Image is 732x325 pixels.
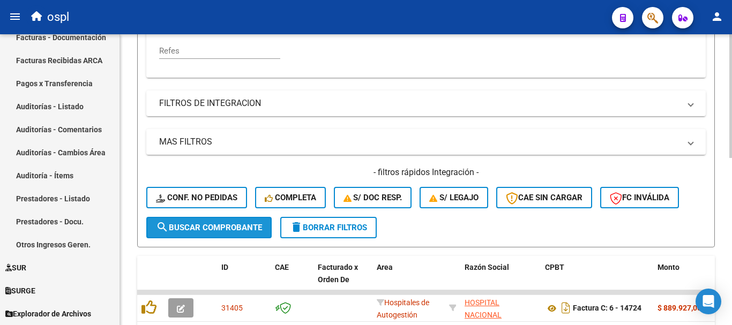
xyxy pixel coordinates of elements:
[420,187,488,208] button: S/ legajo
[600,187,679,208] button: FC Inválida
[545,263,564,271] span: CPBT
[146,167,706,178] h4: - filtros rápidos Integración -
[265,193,316,202] span: Completa
[377,298,429,319] span: Hospitales de Autogestión
[271,256,313,303] datatable-header-cell: CAE
[221,263,228,271] span: ID
[146,187,247,208] button: Conf. no pedidas
[696,289,721,314] div: Open Intercom Messenger
[465,263,509,271] span: Razón Social
[711,10,723,23] mat-icon: person
[343,193,402,202] span: S/ Doc Resp.
[658,304,701,312] strong: $ 889.927,00
[47,5,69,29] span: ospl
[541,256,653,303] datatable-header-cell: CPBT
[372,256,445,303] datatable-header-cell: Area
[290,221,303,233] mat-icon: delete
[465,297,536,319] div: 30635976809
[275,263,289,271] span: CAE
[290,223,367,232] span: Borrar Filtros
[146,217,272,238] button: Buscar Comprobante
[658,263,679,271] span: Monto
[255,187,326,208] button: Completa
[159,136,680,148] mat-panel-title: MAS FILTROS
[159,97,680,109] mat-panel-title: FILTROS DE INTEGRACION
[280,217,377,238] button: Borrar Filtros
[559,299,573,316] i: Descargar documento
[496,187,592,208] button: CAE SIN CARGAR
[5,285,35,297] span: SURGE
[5,262,26,274] span: SUR
[460,256,541,303] datatable-header-cell: Razón Social
[156,221,169,233] mat-icon: search
[221,304,243,312] span: 31405
[429,193,479,202] span: S/ legajo
[377,263,393,271] span: Area
[610,193,669,202] span: FC Inválida
[217,256,271,303] datatable-header-cell: ID
[318,263,358,284] span: Facturado x Orden De
[156,193,237,202] span: Conf. no pedidas
[146,129,706,155] mat-expansion-panel-header: MAS FILTROS
[156,223,262,232] span: Buscar Comprobante
[334,187,412,208] button: S/ Doc Resp.
[9,10,21,23] mat-icon: menu
[313,256,372,303] datatable-header-cell: Facturado x Orden De
[573,304,641,313] strong: Factura C: 6 - 14724
[506,193,582,202] span: CAE SIN CARGAR
[653,256,718,303] datatable-header-cell: Monto
[5,308,91,320] span: Explorador de Archivos
[146,90,706,116] mat-expansion-panel-header: FILTROS DE INTEGRACION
